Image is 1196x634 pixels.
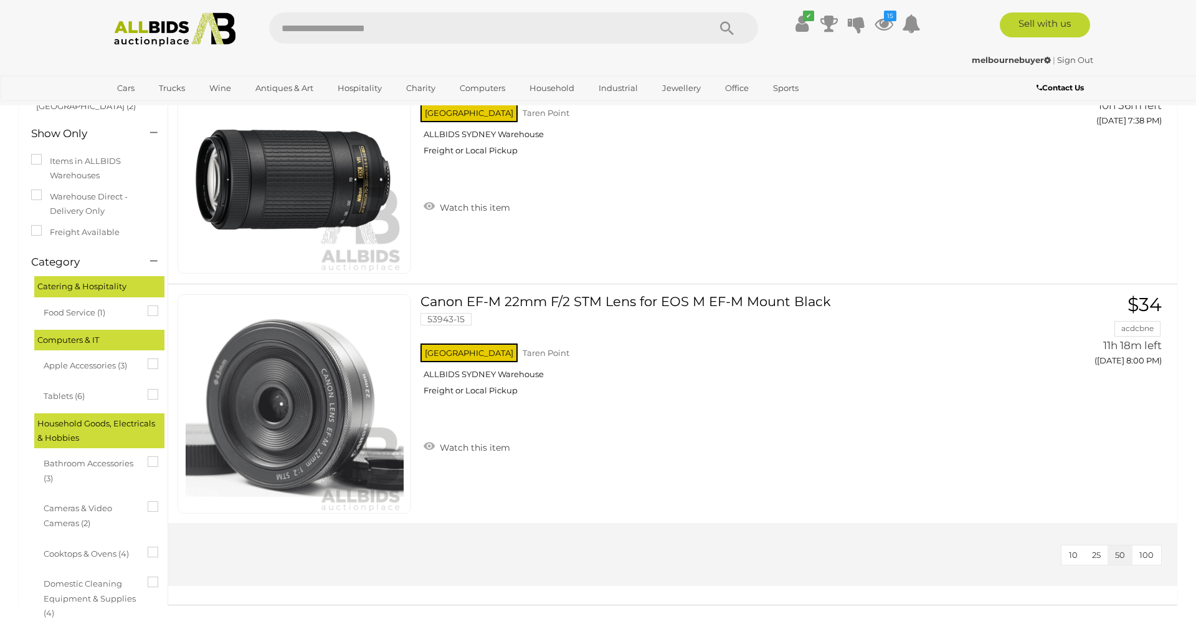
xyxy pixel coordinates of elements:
a: Watch this item [420,437,513,456]
i: ✔ [803,11,814,21]
img: Allbids.com.au [107,12,242,47]
a: Cars [109,78,143,98]
span: 25 [1092,550,1101,560]
a: Watch this item [420,197,513,216]
div: Household Goods, Electricals & Hobbies [34,413,164,449]
a: Office [717,78,757,98]
label: Freight Available [31,225,120,239]
a: Household [521,78,582,98]
span: Bathroom Accessories (3) [44,453,137,486]
span: Watch this item [437,202,510,213]
button: 10 [1061,545,1085,565]
a: Hospitality [330,78,390,98]
span: | [1053,55,1055,65]
a: Contact Us [1037,81,1087,95]
a: Computers [452,78,513,98]
a: ✔ [792,12,811,35]
span: Cameras & Video Cameras (2) [44,498,137,531]
img: 53943-41a.jpeg [186,55,404,273]
a: Antiques & Art [247,78,321,98]
span: Domestic Cleaning Equipment & Supplies (4) [44,574,137,620]
a: Sports [765,78,807,98]
img: 53943-15a.jpeg [186,295,404,513]
b: Contact Us [1037,83,1084,92]
label: Warehouse Direct - Delivery Only [31,190,155,219]
a: Charity [398,78,444,98]
a: $34 acdcbne 11h 18m left ([DATE] 8:00 PM) [1018,294,1165,372]
div: Computers & IT [34,330,164,350]
span: $34 [1127,293,1162,316]
a: 15 [875,12,893,35]
span: 10 [1069,550,1078,560]
span: Food Service (1) [44,302,137,320]
a: Sign Out [1057,55,1093,65]
button: 100 [1132,545,1161,565]
a: Sell with us [1000,12,1090,37]
div: Catering & Hospitality [34,276,164,297]
a: Wine [201,78,239,98]
button: 50 [1108,545,1132,565]
h4: Show Only [31,128,131,140]
h4: Category [31,256,131,268]
a: Trucks [151,78,193,98]
a: [GEOGRAPHIC_DATA] [109,98,214,119]
a: AF-P DX NIKKOR 70-300mm F/4.5-6.3G ED VR - Brand New 53943-41 [GEOGRAPHIC_DATA] Taren Point ALLBI... [430,54,1000,165]
a: Canon EF-M 22mm F/2 STM Lens for EOS M EF-M Mount Black 53943-15 [GEOGRAPHIC_DATA] Taren Point AL... [430,294,1000,405]
i: 15 [884,11,896,21]
a: $142 SASQUATCH 10h 56m left ([DATE] 7:38 PM) [1018,54,1165,132]
a: melbournebuyer [972,55,1053,65]
strong: melbournebuyer [972,55,1051,65]
span: Tablets (6) [44,386,137,403]
button: 25 [1084,545,1108,565]
span: Watch this item [437,442,510,453]
span: Cooktops & Ovens (4) [44,544,137,561]
button: Search [696,12,758,44]
a: Jewellery [654,78,709,98]
span: 50 [1115,550,1125,560]
a: Industrial [591,78,646,98]
label: Items in ALLBIDS Warehouses [31,154,155,183]
span: 100 [1139,550,1154,560]
span: Apple Accessories (3) [44,355,137,373]
a: [GEOGRAPHIC_DATA] (2) [36,101,136,111]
